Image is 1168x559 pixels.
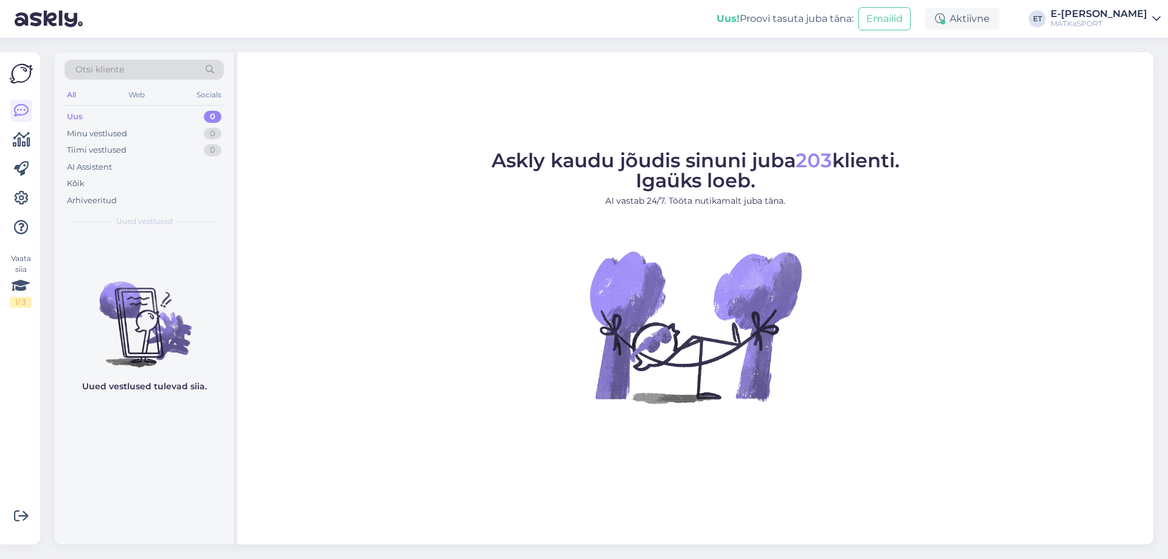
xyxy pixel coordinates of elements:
[586,217,805,436] img: No Chat active
[126,87,147,103] div: Web
[67,178,85,190] div: Kõik
[55,260,234,369] img: No chats
[1051,9,1147,19] div: E-[PERSON_NAME]
[10,62,33,85] img: Askly Logo
[67,195,117,207] div: Arhiveeritud
[67,111,83,123] div: Uus
[75,63,124,76] span: Otsi kliente
[64,87,78,103] div: All
[204,128,221,140] div: 0
[204,144,221,156] div: 0
[717,13,740,24] b: Uus!
[858,7,911,30] button: Emailid
[492,195,900,207] p: AI vastab 24/7. Tööta nutikamalt juba täna.
[717,12,853,26] div: Proovi tasuta juba täna:
[204,111,221,123] div: 0
[10,297,32,308] div: 1 / 3
[1051,19,1147,29] div: MATKaSPORT
[796,148,832,172] span: 203
[1051,9,1161,29] a: E-[PERSON_NAME]MATKaSPORT
[194,87,224,103] div: Socials
[116,216,173,227] span: Uued vestlused
[67,161,112,173] div: AI Assistent
[82,380,207,393] p: Uued vestlused tulevad siia.
[492,148,900,192] span: Askly kaudu jõudis sinuni juba klienti. Igaüks loeb.
[925,8,999,30] div: Aktiivne
[67,128,127,140] div: Minu vestlused
[10,253,32,308] div: Vaata siia
[67,144,127,156] div: Tiimi vestlused
[1029,10,1046,27] div: ET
